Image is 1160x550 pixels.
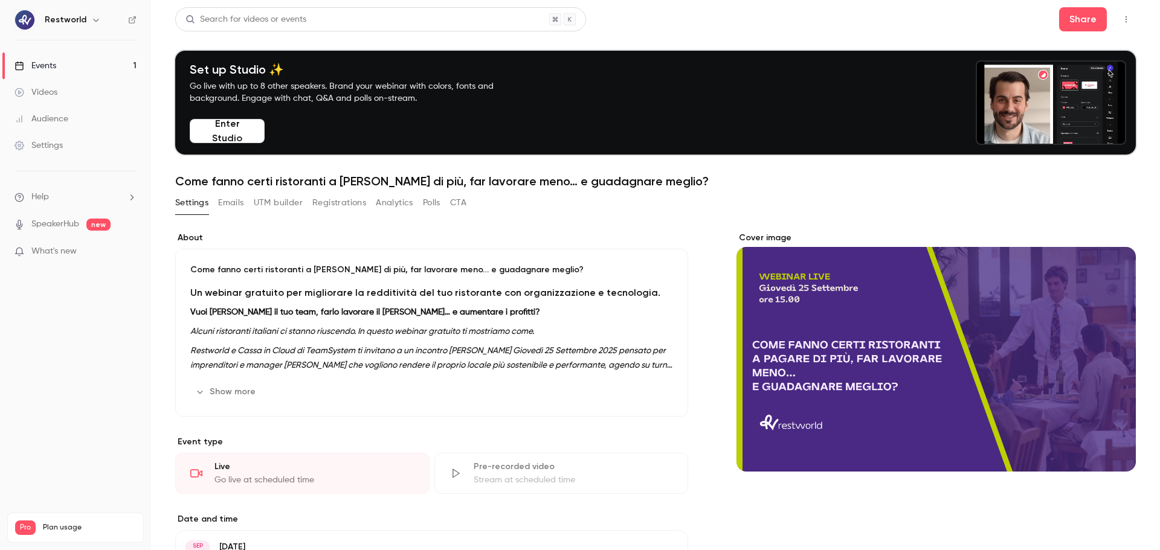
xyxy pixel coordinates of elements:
div: Pre-recorded video [474,461,674,473]
li: help-dropdown-opener [14,191,137,203]
h4: Set up Studio ✨ [190,62,522,77]
button: Polls [423,193,440,213]
h2: Un webinar gratuito per migliorare la redditività del tuo ristorante con organizzazione e tecnolo... [190,286,673,300]
span: What's new [31,245,77,258]
div: Stream at scheduled time [474,474,674,486]
a: SpeakerHub [31,218,79,231]
div: Settings [14,139,63,152]
div: Go live at scheduled time [214,474,414,486]
button: CTA [450,193,466,213]
button: Enter Studio [190,119,265,143]
span: new [86,219,111,231]
button: UTM builder [254,193,303,213]
div: Events [14,60,56,72]
section: Cover image [736,232,1136,472]
strong: Vuoi [PERSON_NAME] il tuo team, farlo lavorare il [PERSON_NAME]… e aumentare i profitti? [190,308,540,316]
span: Plan usage [43,523,136,532]
img: Restworld [15,10,34,30]
div: Live [214,461,414,473]
em: Restworld e Cassa in Cloud di TeamSystem ti invitano a un incontro [PERSON_NAME] Giovedì 25 Sette... [190,347,672,384]
button: Share [1059,7,1107,31]
div: LiveGo live at scheduled time [175,453,430,494]
button: Registrations [312,193,366,213]
div: Pre-recorded videoStream at scheduled time [434,453,689,494]
iframe: Noticeable Trigger [122,246,137,257]
div: Videos [14,86,57,98]
div: Audience [14,113,68,125]
button: Emails [218,193,243,213]
span: Help [31,191,49,203]
button: Show more [190,382,263,401]
label: About [175,232,688,244]
h1: Come fanno certi ristoranti a [PERSON_NAME] di più, far lavorare meno… e guadagnare meglio? [175,174,1136,188]
button: Analytics [376,193,413,213]
p: Come fanno certi ristoranti a [PERSON_NAME] di più, far lavorare meno… e guadagnare meglio? [190,264,673,276]
div: Search for videos or events [185,13,306,26]
span: Pro [15,520,36,535]
button: Settings [175,193,208,213]
em: Alcuni ristoranti italiani ci stanno riuscendo. In questo webinar gratuito ti mostriamo come. [190,327,534,336]
div: SEP [187,542,208,550]
p: Go live with up to 8 other speakers. Brand your webinar with colors, fonts and background. Engage... [190,80,522,104]
p: Event type [175,436,688,448]
label: Date and time [175,513,688,525]
label: Cover image [736,232,1136,244]
h6: Restworld [45,14,86,26]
